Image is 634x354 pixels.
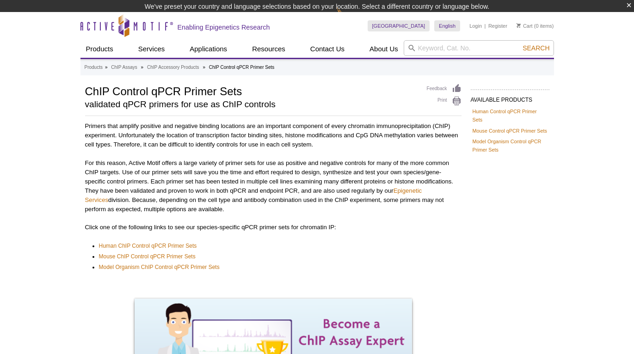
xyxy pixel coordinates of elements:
p: For this reason, Active Motif offers a large variety of primer sets for use as positive and negat... [85,159,462,214]
a: Model Organism Control qPCR Primer Sets [473,137,548,154]
h2: AVAILABLE PRODUCTS [471,89,549,106]
li: » [141,65,144,70]
a: ChIP Accessory Products [147,63,199,72]
a: [GEOGRAPHIC_DATA] [368,20,430,31]
a: Resources [246,40,291,58]
a: Epigenetic Services [85,187,422,203]
li: » [203,65,205,70]
li: (0 items) [517,20,554,31]
input: Keyword, Cat. No. [404,40,554,56]
a: About Us [364,40,404,58]
p: Click one of the following links to see our species-specific qPCR primer sets for chromatin IP: [85,223,462,232]
h1: ChIP Control qPCR Primer Sets [85,84,418,98]
p: Primers that amplify positive and negative binding locations are an important component of every ... [85,122,462,149]
a: Human Control qPCR Primer Sets [473,107,548,124]
a: ChIP Assays [111,63,137,72]
a: Services [133,40,171,58]
a: Print [427,96,462,106]
img: Change Here [337,7,361,29]
a: Feedback [427,84,462,94]
li: ChIP Control qPCR Primer Sets [209,65,275,70]
a: Products [80,40,119,58]
li: » [105,65,108,70]
span: Search [523,44,549,52]
h2: Enabling Epigenetics Research [178,23,270,31]
a: English [434,20,460,31]
img: Your Cart [517,23,521,28]
li: | [485,20,486,31]
a: Mouse ChIP Control qPCR Primer Sets [99,252,196,261]
a: Mouse Control qPCR Primer Sets [473,127,547,135]
h2: validated qPCR primers for use as ChIP controls [85,100,418,109]
button: Search [520,44,552,52]
a: Products [85,63,103,72]
a: Model Organism ChIP Control qPCR Primer Sets [99,262,220,272]
a: Applications [184,40,233,58]
a: Login [469,23,482,29]
a: Human ChIP Control qPCR Primer Sets [99,241,197,250]
a: Register [488,23,507,29]
a: Cart [517,23,533,29]
a: Contact Us [305,40,350,58]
